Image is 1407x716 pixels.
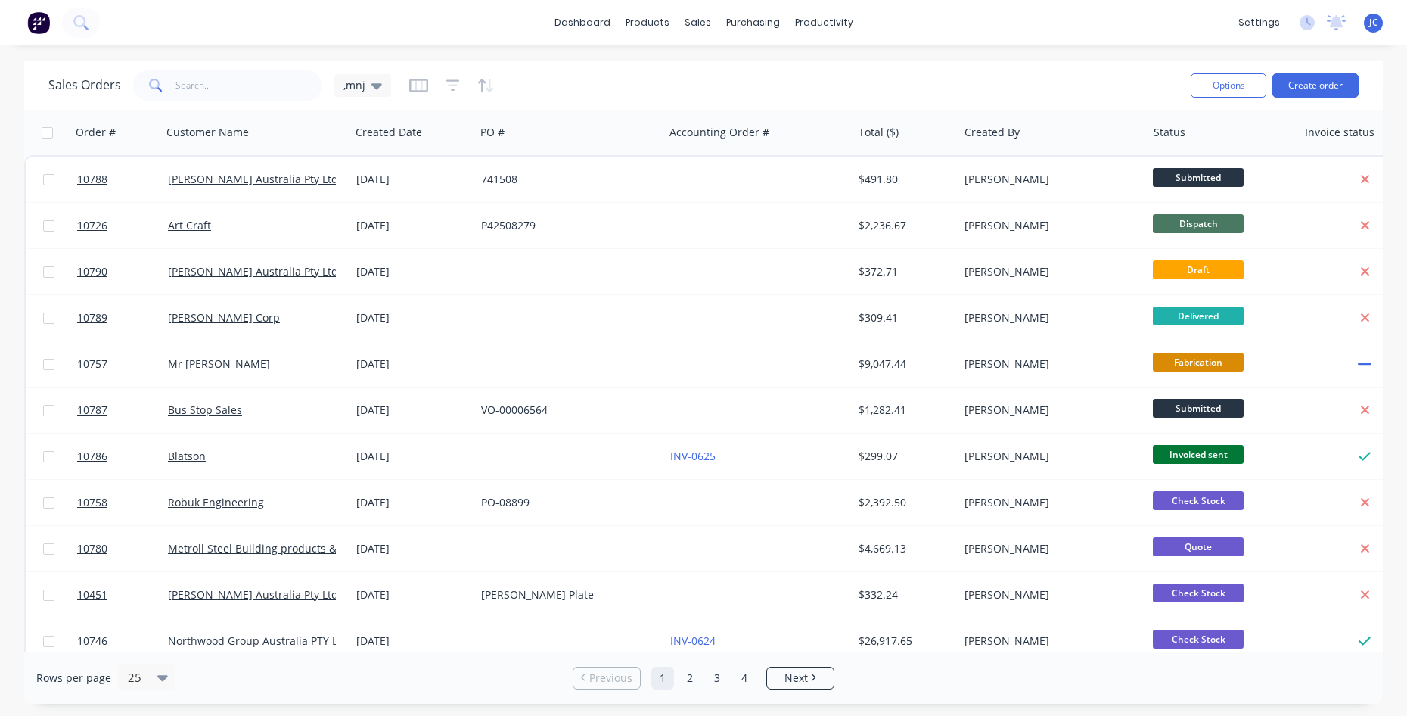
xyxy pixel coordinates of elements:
span: 10726 [77,218,107,233]
div: P42508279 [481,218,649,233]
div: $332.24 [859,587,948,602]
div: [PERSON_NAME] Plate [481,587,649,602]
div: $2,392.50 [859,495,948,510]
div: products [618,11,677,34]
span: 10758 [77,495,107,510]
div: [DATE] [356,172,469,187]
div: [PERSON_NAME] [964,587,1132,602]
div: Created Date [356,125,422,140]
div: $2,236.67 [859,218,948,233]
div: [DATE] [356,264,469,279]
a: Metroll Steel Building products & Solutions [168,541,387,556]
a: 10787 [77,388,168,433]
div: [PERSON_NAME] [964,541,1132,556]
a: dashboard [547,11,618,34]
div: [DATE] [356,634,469,649]
a: 10757 [77,341,168,387]
a: 10790 [77,249,168,294]
div: $26,917.65 [859,634,948,649]
div: [PERSON_NAME] [964,218,1132,233]
span: ,mnj [343,77,365,93]
a: 10788 [77,157,168,202]
button: Options [1191,73,1266,98]
a: Robuk Engineering [168,495,264,509]
div: [DATE] [356,449,469,464]
div: Created By [964,125,1020,140]
a: [PERSON_NAME] Australia Pty Ltd [168,172,338,186]
a: 10780 [77,526,168,571]
div: [PERSON_NAME] [964,495,1132,510]
a: Page 3 [706,667,728,690]
span: Submitted [1153,399,1244,418]
a: Page 1 is your current page [651,667,674,690]
span: Draft [1153,260,1244,279]
div: [PERSON_NAME] [964,310,1132,325]
div: [DATE] [356,356,469,372]
div: $491.80 [859,172,948,187]
div: VO-00006564 [481,403,649,418]
div: $9,047.44 [859,356,948,372]
div: $1,282.41 [859,403,948,418]
div: [PERSON_NAME] [964,356,1132,372]
div: [PERSON_NAME] [964,172,1132,187]
div: $4,669.13 [859,541,948,556]
div: settings [1231,11,1287,34]
a: Mr [PERSON_NAME] [168,356,270,371]
span: Rows per page [36,671,111,686]
h1: Sales Orders [48,78,121,92]
a: Page 4 [733,667,756,690]
div: PO-08899 [481,495,649,510]
ul: Pagination [567,667,840,690]
span: 10786 [77,449,107,464]
a: INV-0625 [670,449,716,463]
span: 10757 [77,356,107,372]
a: Art Craft [168,218,211,232]
span: 10787 [77,403,107,418]
span: Dispatch [1153,214,1244,233]
a: 10451 [77,572,168,618]
div: Order # [76,125,116,140]
span: 10790 [77,264,107,279]
span: Invoiced sent [1153,445,1244,464]
div: Customer Name [166,125,249,140]
div: [PERSON_NAME] [964,634,1132,649]
a: Blatson [168,449,206,463]
div: [DATE] [356,495,469,510]
div: [DATE] [356,310,469,325]
span: Delivered [1153,307,1244,325]
span: 10788 [77,172,107,187]
span: 10780 [77,541,107,556]
span: Previous [589,671,632,686]
span: Check Stock [1153,630,1244,649]
span: 10789 [77,310,107,325]
div: [DATE] [356,218,469,233]
a: [PERSON_NAME] Australia Pty Ltd [168,264,338,279]
button: Create order [1272,73,1359,98]
div: $309.41 [859,310,948,325]
a: [PERSON_NAME] Corp [168,310,280,325]
div: $372.71 [859,264,948,279]
span: Check Stock [1153,491,1244,510]
a: Page 2 [679,667,701,690]
div: [PERSON_NAME] [964,449,1132,464]
a: Previous page [573,671,640,686]
a: 10746 [77,618,168,664]
div: [PERSON_NAME] [964,264,1132,279]
div: Total ($) [859,125,899,140]
span: Submitted [1153,168,1244,187]
div: sales [677,11,719,34]
div: Accounting Order # [669,125,769,140]
span: Quote [1153,537,1244,556]
div: [DATE] [356,587,469,602]
div: purchasing [719,11,787,34]
div: [DATE] [356,541,469,556]
span: Next [784,671,808,686]
div: Status [1154,125,1185,140]
a: INV-0624 [670,634,716,648]
a: Bus Stop Sales [168,403,242,417]
div: [DATE] [356,403,469,418]
span: 10746 [77,634,107,649]
img: Factory [27,11,50,34]
div: Invoice status [1305,125,1374,140]
a: [PERSON_NAME] Australia Pty Ltd [168,587,338,602]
